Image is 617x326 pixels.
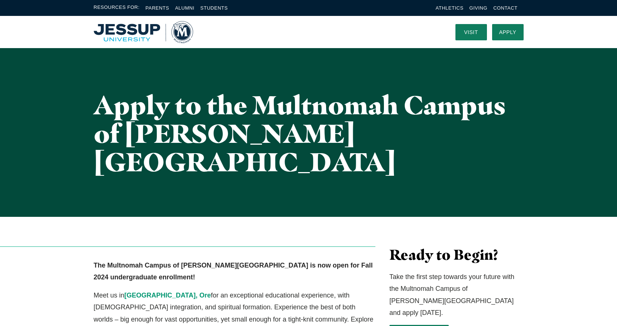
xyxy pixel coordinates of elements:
a: Students [200,5,228,11]
strong: The Multnomah Campus of [PERSON_NAME][GEOGRAPHIC_DATA] is now open for Fall 2024 undergraduate en... [94,262,373,281]
a: Contact [493,5,517,11]
a: [GEOGRAPHIC_DATA], Ore [125,292,211,299]
a: Home [94,21,193,43]
a: Alumni [175,5,194,11]
a: Giving [470,5,488,11]
span: Resources For: [94,4,140,12]
img: Multnomah University Logo [94,21,193,43]
a: Athletics [436,5,464,11]
a: Parents [146,5,169,11]
a: Apply [492,24,524,40]
h1: Apply to the Multnomah Campus of [PERSON_NAME][GEOGRAPHIC_DATA] [94,91,524,176]
a: Visit [455,24,487,40]
p: Take the first step towards your future with the Multnomah Campus of [PERSON_NAME][GEOGRAPHIC_DAT... [389,271,524,319]
h3: Ready to Begin? [389,246,524,263]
